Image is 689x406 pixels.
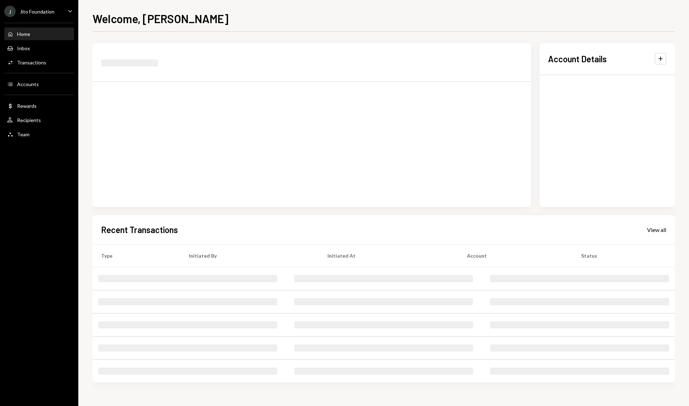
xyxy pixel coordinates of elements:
[4,56,74,69] a: Transactions
[4,114,74,126] a: Recipients
[17,59,46,65] div: Transactions
[548,53,607,65] h2: Account Details
[93,244,180,267] th: Type
[4,78,74,90] a: Accounts
[319,244,458,267] th: Initiated At
[573,244,675,267] th: Status
[17,81,39,87] div: Accounts
[4,6,16,17] div: J
[17,45,30,51] div: Inbox
[4,99,74,112] a: Rewards
[101,224,178,236] h2: Recent Transactions
[180,244,319,267] th: Initiated By
[458,244,573,267] th: Account
[20,9,54,15] div: Jito Foundation
[4,27,74,40] a: Home
[647,226,666,233] a: View all
[17,31,30,37] div: Home
[4,128,74,141] a: Team
[4,42,74,54] a: Inbox
[17,103,37,109] div: Rewards
[93,11,228,26] h1: Welcome, [PERSON_NAME]
[17,131,30,137] div: Team
[17,117,41,123] div: Recipients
